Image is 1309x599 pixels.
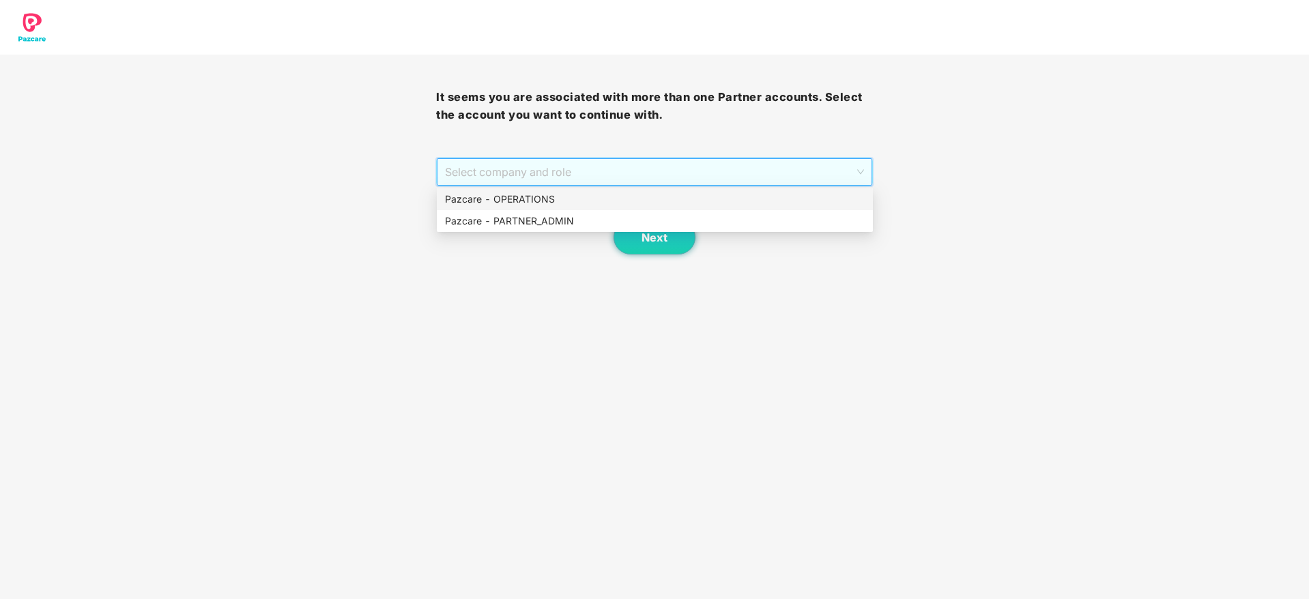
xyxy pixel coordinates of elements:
button: Next [614,220,695,254]
div: Pazcare - OPERATIONS [445,192,865,207]
div: Pazcare - OPERATIONS [437,188,873,210]
div: Pazcare - PARTNER_ADMIN [437,210,873,232]
span: Next [642,231,667,244]
span: Select company and role [445,159,863,185]
div: Pazcare - PARTNER_ADMIN [445,214,865,229]
h3: It seems you are associated with more than one Partner accounts. Select the account you want to c... [436,89,872,123]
